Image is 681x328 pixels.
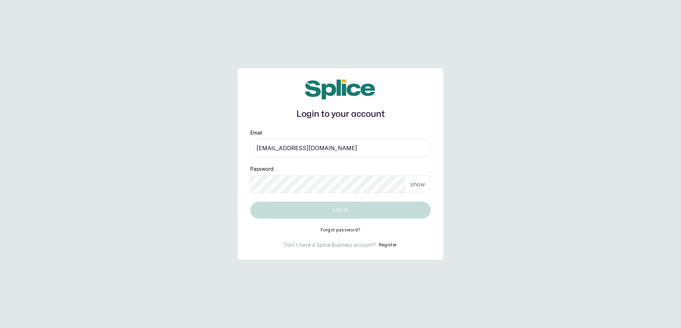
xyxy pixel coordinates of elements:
button: Register [379,241,397,248]
button: Forgot password? [321,227,361,233]
label: Email [250,129,262,136]
h1: Login to your account [250,108,431,121]
p: show [410,180,425,188]
button: Log in [250,202,431,219]
label: Password [250,165,273,173]
p: Don't have a Splice Business account? [284,241,376,248]
input: email@acme.com [250,139,431,157]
